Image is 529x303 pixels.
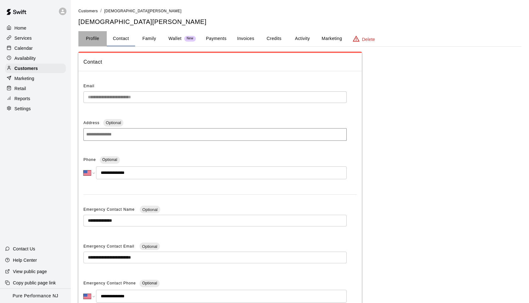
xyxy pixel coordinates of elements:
button: Family [135,31,163,46]
a: Availability [5,54,66,63]
nav: breadcrumb [78,8,521,14]
p: Delete [362,36,375,43]
a: Settings [5,104,66,113]
button: Payments [201,31,231,46]
p: Help Center [13,257,37,263]
a: Retail [5,84,66,93]
p: Copy public page link [13,280,56,286]
span: Optional [140,207,160,212]
p: Services [14,35,32,41]
span: New [184,37,196,41]
p: Contact Us [13,246,35,252]
button: Activity [288,31,316,46]
p: Retail [14,85,26,92]
span: [DEMOGRAPHIC_DATA][PERSON_NAME] [104,9,181,13]
span: Optional [142,281,157,285]
p: Marketing [14,75,34,82]
span: Emergency Contact Email [83,244,136,249]
span: Emergency Contact Name [83,207,136,212]
div: The email of an existing customer can only be changed by the customer themselves at https://book.... [83,91,347,103]
button: Profile [78,31,107,46]
span: Optional [103,120,123,125]
h5: [DEMOGRAPHIC_DATA][PERSON_NAME] [78,18,521,26]
span: Email [83,84,94,88]
button: Marketing [316,31,347,46]
li: / [100,8,102,14]
p: Home [14,25,26,31]
span: Address [83,121,100,125]
p: Wallet [168,35,182,42]
p: Settings [14,106,31,112]
span: Optional [139,244,160,249]
a: Home [5,23,66,33]
a: Customers [78,8,98,13]
div: basic tabs example [78,31,521,46]
span: Customers [78,9,98,13]
a: Services [5,33,66,43]
button: Credits [260,31,288,46]
span: Emergency Contact Phone [83,278,136,289]
p: View public page [13,268,47,275]
a: Marketing [5,74,66,83]
span: Contact [83,58,357,66]
span: Optional [102,157,117,162]
span: Phone [83,155,96,165]
p: Pure Performance NJ [13,293,58,299]
button: Invoices [231,31,260,46]
a: Customers [5,64,66,73]
p: Customers [14,65,38,71]
p: Calendar [14,45,33,51]
button: Contact [107,31,135,46]
a: Calendar [5,43,66,53]
p: Availability [14,55,36,61]
p: Reports [14,95,30,102]
a: Reports [5,94,66,103]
